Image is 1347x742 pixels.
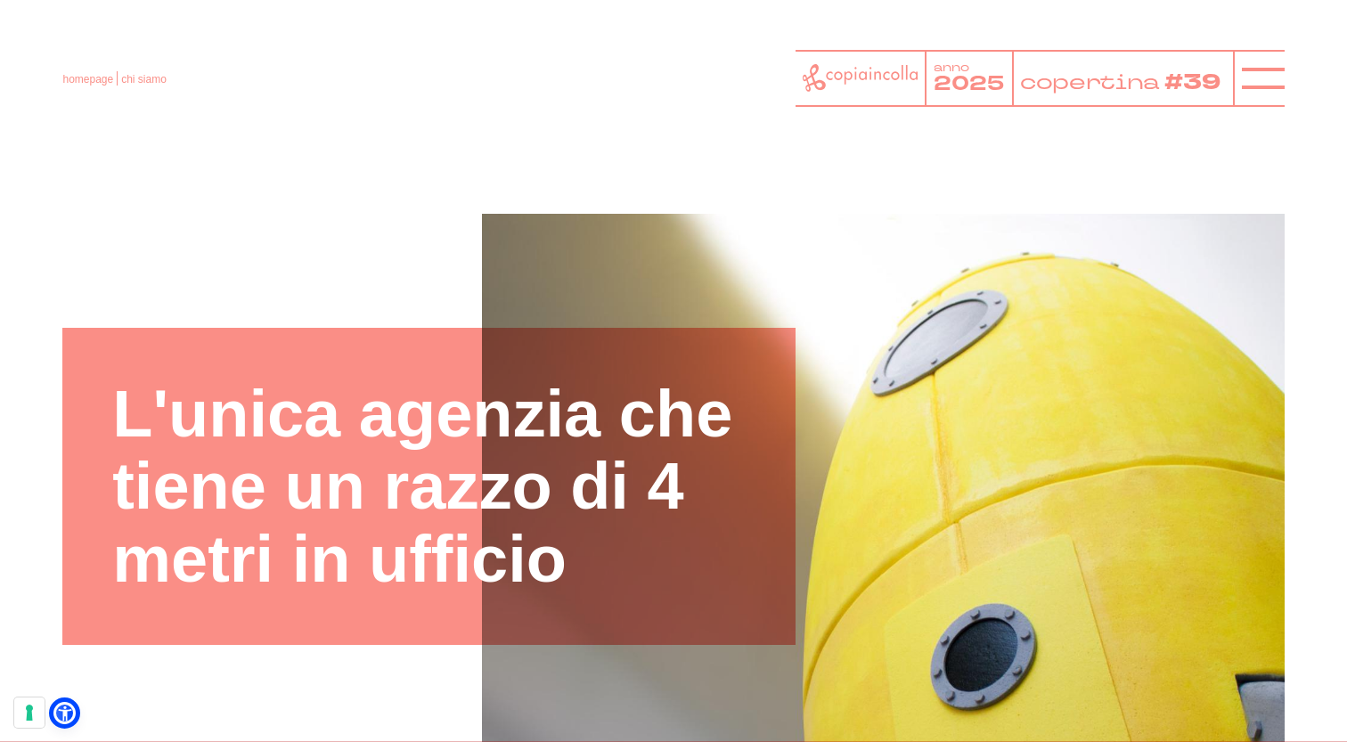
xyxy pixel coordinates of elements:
button: Le tue preferenze relative al consenso per le tecnologie di tracciamento [14,697,45,728]
h1: L'unica agenzia che tiene un razzo di 4 metri in ufficio [112,378,746,595]
span: chi siamo [121,73,167,86]
tspan: #39 [1167,67,1225,98]
a: homepage [62,73,113,86]
a: Open Accessibility Menu [53,702,76,724]
tspan: 2025 [934,70,1004,97]
tspan: anno [934,61,969,76]
tspan: copertina [1020,68,1163,95]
